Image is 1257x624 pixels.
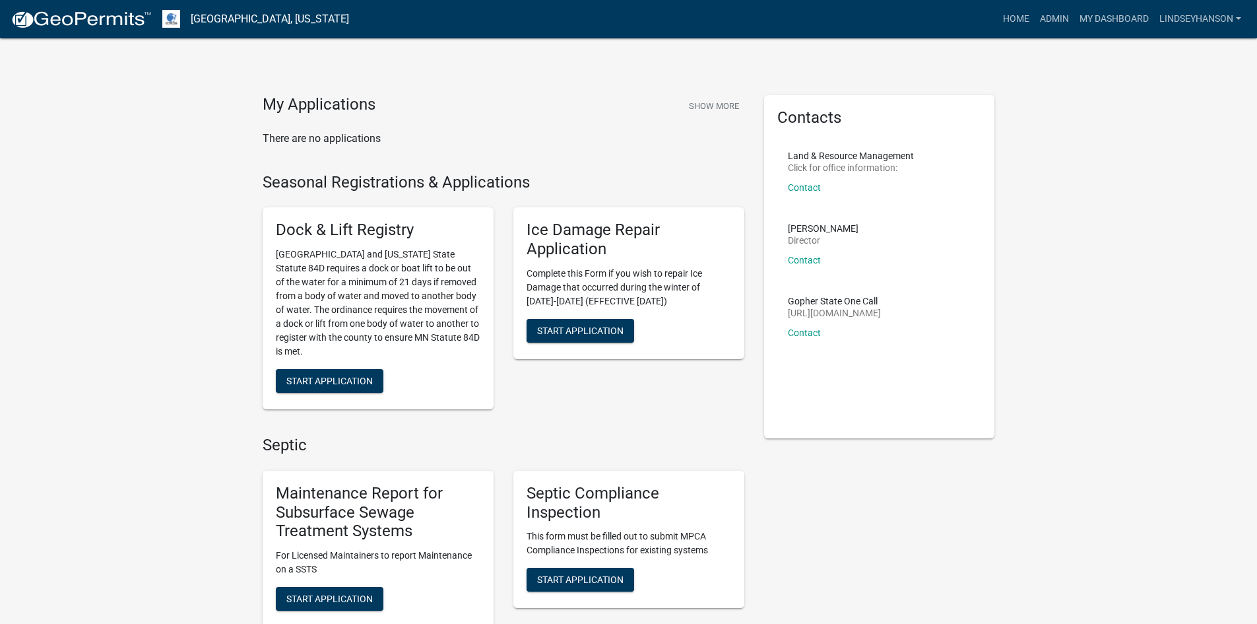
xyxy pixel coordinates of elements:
button: Start Application [527,319,634,343]
span: Start Application [537,325,624,335]
p: Complete this Form if you wish to repair Ice Damage that occurred during the winter of [DATE]-[DA... [527,267,731,308]
p: For Licensed Maintainers to report Maintenance on a SSTS [276,549,480,576]
span: Start Application [537,574,624,585]
a: [GEOGRAPHIC_DATA], [US_STATE] [191,8,349,30]
span: Start Application [286,376,373,386]
h4: My Applications [263,95,375,115]
p: Click for office information: [788,163,914,172]
a: Contact [788,328,821,338]
p: Gopher State One Call [788,296,881,306]
h4: Seasonal Registrations & Applications [263,173,744,192]
button: Show More [684,95,744,117]
h5: Maintenance Report for Subsurface Sewage Treatment Systems [276,484,480,541]
img: Otter Tail County, Minnesota [162,10,180,28]
a: Admin [1035,7,1074,32]
h5: Ice Damage Repair Application [527,221,731,259]
p: Director [788,236,858,245]
a: Contact [788,182,821,193]
a: Contact [788,255,821,265]
p: This form must be filled out to submit MPCA Compliance Inspections for existing systems [527,530,731,557]
a: Home [998,7,1035,32]
p: Land & Resource Management [788,151,914,160]
h5: Contacts [777,108,982,127]
a: Lindseyhanson [1154,7,1246,32]
h4: Septic [263,436,744,455]
button: Start Application [276,587,383,611]
button: Start Application [527,568,634,592]
button: Start Application [276,369,383,393]
p: [URL][DOMAIN_NAME] [788,308,881,318]
p: [PERSON_NAME] [788,224,858,233]
h5: Dock & Lift Registry [276,221,480,240]
span: Start Application [286,594,373,604]
p: [GEOGRAPHIC_DATA] and [US_STATE] State Statute 84D requires a dock or boat lift to be out of the ... [276,248,480,359]
p: There are no applications [263,131,744,147]
h5: Septic Compliance Inspection [527,484,731,522]
a: My Dashboard [1074,7,1154,32]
